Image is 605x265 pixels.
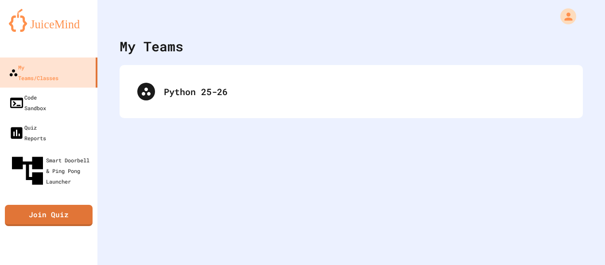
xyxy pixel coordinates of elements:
[551,6,578,27] div: My Account
[9,9,89,32] img: logo-orange.svg
[120,36,183,56] div: My Teams
[9,122,46,143] div: Quiz Reports
[5,205,93,226] a: Join Quiz
[9,152,94,189] div: Smart Doorbell & Ping Pong Launcher
[9,62,58,83] div: My Teams/Classes
[164,85,565,98] div: Python 25-26
[9,92,46,113] div: Code Sandbox
[128,74,574,109] div: Python 25-26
